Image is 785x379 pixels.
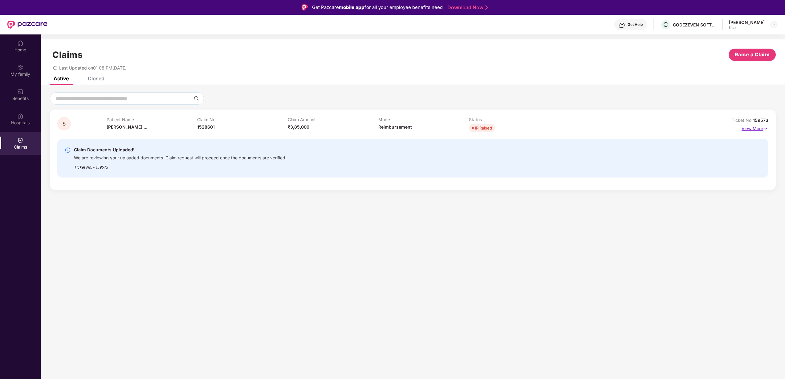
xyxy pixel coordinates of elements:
[663,21,668,28] span: C
[53,65,57,70] span: redo
[339,4,364,10] strong: mobile app
[194,96,199,101] img: svg+xml;base64,PHN2ZyBpZD0iU2VhcmNoLTMyeDMyIiB4bWxucz0iaHR0cDovL3d3dy53My5vcmcvMjAwMC9zdmciIHdpZH...
[17,113,23,119] img: svg+xml;base64,PHN2ZyBpZD0iSG9zcGl0YWxzIiB4bWxucz0iaHR0cDovL3d3dy53My5vcmcvMjAwMC9zdmciIHdpZHRoPS...
[197,117,288,122] p: Claim No
[378,124,412,130] span: Reimbursement
[763,125,768,132] img: svg+xml;base64,PHN2ZyB4bWxucz0iaHR0cDovL3d3dy53My5vcmcvMjAwMC9zdmciIHdpZHRoPSIxNyIgaGVpZ2h0PSIxNy...
[17,137,23,143] img: svg+xml;base64,PHN2ZyBpZD0iQ2xhaW0iIHhtbG5zPSJodHRwOi8vd3d3LnczLm9yZy8yMDAwL3N2ZyIgd2lkdGg9IjIwIi...
[729,49,776,61] button: Raise a Claim
[771,22,776,27] img: svg+xml;base64,PHN2ZyBpZD0iRHJvcGRvd24tMzJ4MzIiIHhtbG5zPSJodHRwOi8vd3d3LnczLm9yZy8yMDAwL3N2ZyIgd2...
[485,4,488,11] img: Stroke
[628,22,643,27] div: Get Help
[302,4,308,10] img: Logo
[74,161,287,170] div: Ticket No. - 159573
[288,117,378,122] p: Claim Amount
[619,22,625,28] img: svg+xml;base64,PHN2ZyBpZD0iSGVscC0zMngzMiIgeG1sbnM9Imh0dHA6Ly93d3cudzMub3JnLzIwMDAvc3ZnIiB3aWR0aD...
[197,124,215,130] span: 1528601
[63,121,66,126] span: S
[673,22,716,28] div: CODEZEVEN SOFTWARE PRIVATE LIMITED
[729,19,765,25] div: [PERSON_NAME]
[88,75,104,82] div: Closed
[447,4,486,11] a: Download Now
[65,147,71,153] img: svg+xml;base64,PHN2ZyBpZD0iSW5mby0yMHgyMCIgeG1sbnM9Imh0dHA6Ly93d3cudzMub3JnLzIwMDAvc3ZnIiB3aWR0aD...
[753,118,768,123] span: 159573
[107,124,147,130] span: [PERSON_NAME] ...
[742,124,768,132] p: View More
[74,154,287,161] div: We are reviewing your uploaded documents. Claim request will proceed once the documents are verif...
[17,40,23,46] img: svg+xml;base64,PHN2ZyBpZD0iSG9tZSIgeG1sbnM9Imh0dHA6Ly93d3cudzMub3JnLzIwMDAvc3ZnIiB3aWR0aD0iMjAiIG...
[52,50,83,60] h1: Claims
[17,64,23,70] img: svg+xml;base64,PHN2ZyB3aWR0aD0iMjAiIGhlaWdodD0iMjAiIHZpZXdCb3g9IjAgMCAyMCAyMCIgZmlsbD0ibm9uZSIgeG...
[17,89,23,95] img: svg+xml;base64,PHN2ZyBpZD0iQmVuZWZpdHMiIHhtbG5zPSJodHRwOi8vd3d3LnczLm9yZy8yMDAwL3N2ZyIgd2lkdGg9Ij...
[378,117,469,122] p: Mode
[732,118,753,123] span: Ticket No
[74,146,287,154] div: Claim Documents Uploaded!
[59,65,127,70] span: Last Updated on 01:08 PM[DATE]
[469,117,559,122] p: Status
[475,125,492,131] div: IR Raised
[7,21,47,29] img: New Pazcare Logo
[54,75,69,82] div: Active
[312,4,443,11] div: Get Pazcare for all your employee benefits need
[107,117,197,122] p: Patient Name
[735,51,770,58] span: Raise a Claim
[288,124,309,130] span: ₹3,85,000
[729,25,765,30] div: User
